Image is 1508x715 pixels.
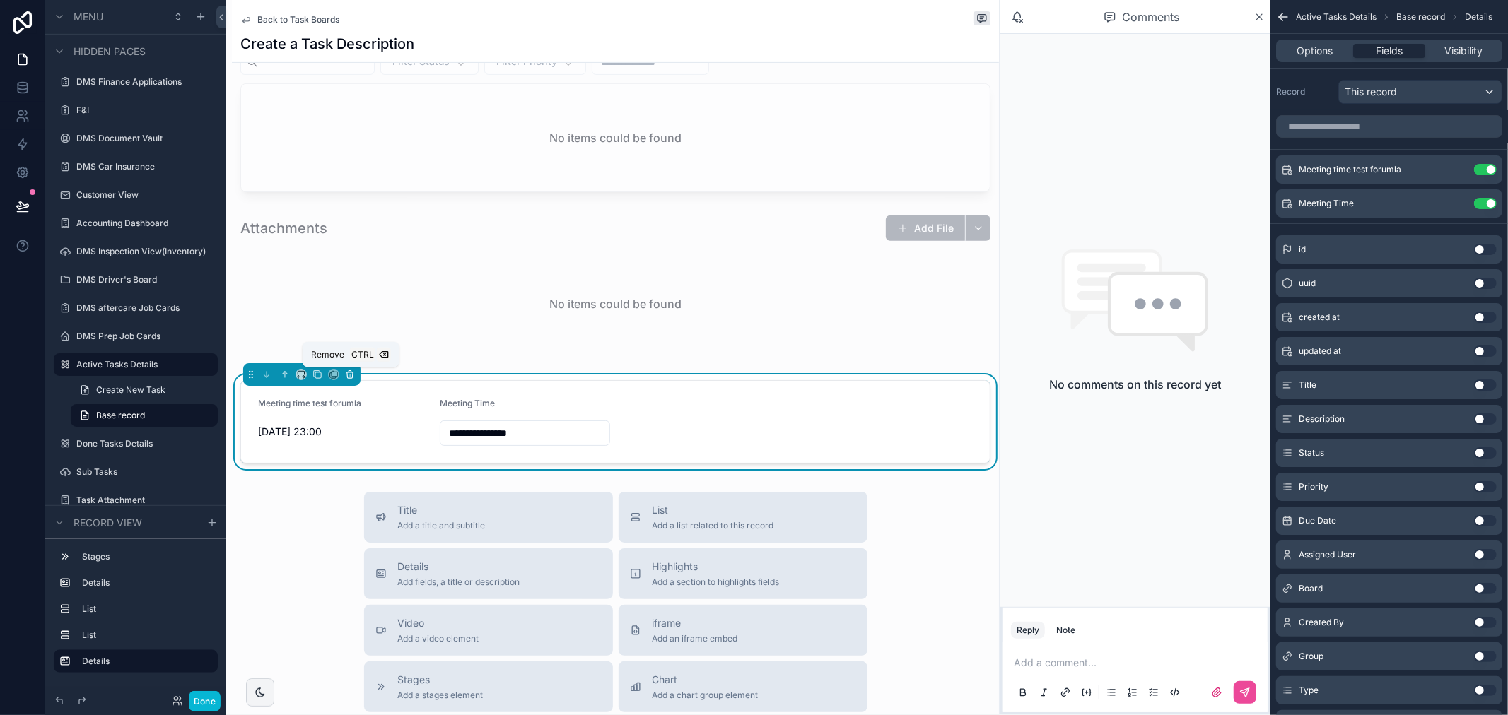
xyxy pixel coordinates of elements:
label: Stages [82,551,212,562]
span: Title [1299,379,1316,391]
a: Base record [71,404,218,427]
label: DMS Inspection View(Inventory) [76,246,215,257]
label: F&I [76,105,215,116]
label: DMS Driver's Board [76,274,215,285]
button: Note [1051,622,1081,639]
a: Sub Tasks [76,466,215,478]
div: Note [1056,625,1075,636]
span: Details [398,560,520,574]
span: Add a chart group element [653,690,759,701]
a: Create New Task [71,379,218,401]
span: Menu [74,10,103,24]
span: Meeting Time [1299,198,1354,209]
label: DMS Prep Job Cards [76,331,215,342]
div: scrollable content [45,539,226,687]
span: Options [1297,44,1333,58]
span: Board [1299,583,1323,594]
button: This record [1338,80,1502,104]
span: updated at [1299,345,1341,357]
label: DMS aftercare Job Cards [76,302,215,314]
span: Video [398,616,479,630]
span: Type [1299,685,1319,696]
span: Add a video element [398,633,479,644]
button: HighlightsAdd a section to highlights fields [619,548,867,599]
span: Meeting time test forumla [258,398,361,408]
button: Done [189,691,221,711]
span: Add a title and subtitle [398,520,486,531]
span: Highlights [653,560,780,574]
span: Hidden pages [74,45,146,59]
label: DMS Finance Applications [76,76,215,88]
label: Customer View [76,189,215,201]
span: Add fields, a title or description [398,577,520,588]
span: Remove [311,349,344,360]
span: Assigned User [1299,549,1356,560]
span: Active Tasks Details [1296,11,1377,23]
span: Add a list related to this record [653,520,774,531]
span: Details [1465,11,1492,23]
span: Ctrl [350,348,375,362]
span: Base record [96,410,145,421]
label: Details [82,656,206,667]
span: id [1299,244,1306,255]
label: List [82,630,212,641]
span: Priority [1299,481,1328,492]
span: Add a section to highlights fields [653,577,780,588]
button: StagesAdd a stages element [364,661,613,712]
span: List [653,503,774,517]
button: iframeAdd an iframe embed [619,605,867,656]
span: Add an iframe embed [653,633,738,644]
span: Due Date [1299,515,1336,526]
button: TitleAdd a title and subtitle [364,492,613,543]
span: uuid [1299,278,1316,289]
span: Back to Task Boards [257,14,339,25]
label: Record [1276,86,1333,97]
span: iframe [653,616,738,630]
button: Reply [1011,622,1045,639]
span: created at [1299,312,1340,323]
label: Active Tasks Details [76,359,209,370]
h2: No comments on this record yet [1049,376,1221,393]
button: DetailsAdd fields, a title or description [364,548,613,599]
span: Add a stages element [398,690,484,701]
label: Accounting Dashboard [76,218,215,229]
label: DMS Document Vault [76,133,215,144]
button: ChartAdd a chart group element [619,661,867,712]
span: Comments [1122,8,1179,25]
label: Done Tasks Details [76,438,215,449]
h1: Create a Task Description [240,34,414,54]
span: Description [1299,413,1345,425]
span: Record view [74,516,142,530]
label: DMS Car Insurance [76,161,215,172]
span: This record [1345,85,1397,99]
span: Group [1299,651,1323,662]
span: [DATE] 23:00 [258,425,428,439]
label: List [82,603,212,615]
span: Created By [1299,617,1344,628]
span: Meeting Time [440,398,495,408]
span: Stages [398,673,484,687]
span: Base record [1396,11,1445,23]
span: Status [1299,447,1324,459]
span: Create New Task [96,384,165,396]
span: Visibility [1444,44,1483,58]
button: ListAdd a list related to this record [619,492,867,543]
button: VideoAdd a video element [364,605,613,656]
span: Fields [1376,44,1403,58]
span: Title [398,503,486,517]
a: Task Attachment [76,495,215,506]
a: Back to Task Boards [240,14,339,25]
label: Details [82,577,212,589]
